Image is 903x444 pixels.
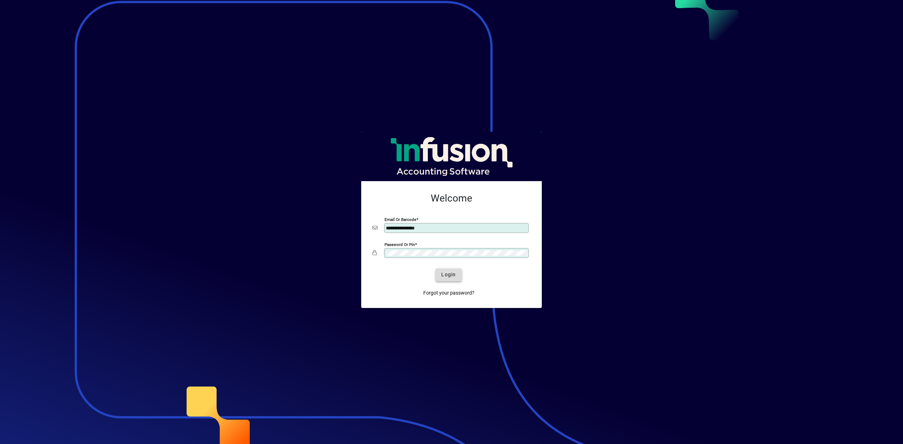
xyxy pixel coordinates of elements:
[441,271,456,278] span: Login
[436,269,461,281] button: Login
[372,192,531,204] h2: Welcome
[384,217,416,222] mat-label: Email or Barcode
[384,242,415,247] mat-label: Password or Pin
[423,289,474,297] span: Forgot your password?
[420,287,477,300] a: Forgot your password?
